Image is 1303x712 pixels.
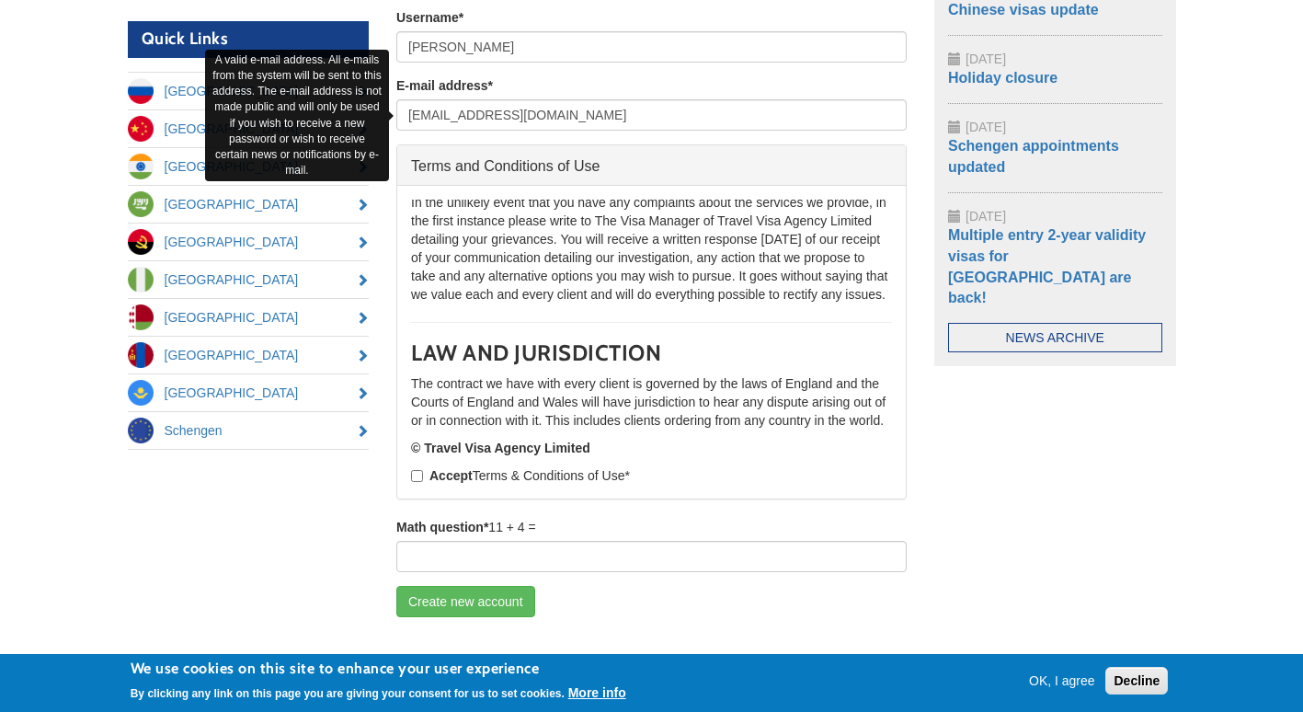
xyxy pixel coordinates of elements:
span: This field is required. [459,10,463,25]
a: [GEOGRAPHIC_DATA] [128,148,370,185]
a: [GEOGRAPHIC_DATA] [128,73,370,109]
a: [GEOGRAPHIC_DATA] [128,374,370,411]
div: A valid e-mail address. All e-mails from the system will be sent to this address. The e-mail addr... [205,50,389,181]
input: AcceptTerms & Conditions of Use* [411,470,423,482]
p: By clicking any link on this page you are giving your consent for us to set cookies. [131,687,565,700]
a: Schengen appointments updated [948,138,1119,175]
a: [GEOGRAPHIC_DATA] [128,337,370,373]
label: Terms & Conditions of Use [411,466,630,485]
button: Decline [1105,667,1168,695]
p: In the unlikely event that you have any complaints about the services we provide, in the first in... [411,193,892,304]
div: 11 + 4 = [396,518,907,572]
span: Terms and Conditions of Use [411,158,600,174]
a: [GEOGRAPHIC_DATA] [128,110,370,147]
a: [GEOGRAPHIC_DATA] [128,299,370,336]
a: Holiday closure [948,70,1057,86]
label: Math question [396,518,488,536]
span: [DATE] [966,52,1006,66]
a: Multiple entry 2-year validity visas for [GEOGRAPHIC_DATA] are back! [948,227,1146,306]
span: This field is required. [624,468,629,483]
p: The contract we have with every client is governed by the laws of England and the Courts of Engla... [411,374,892,430]
a: [GEOGRAPHIC_DATA] [128,186,370,223]
span: This field is required. [488,78,493,93]
button: Create new account [396,586,535,617]
strong: © Travel Visa Agency Limited [411,441,590,455]
h2: We use cookies on this site to enhance your user experience [131,659,626,679]
a: [GEOGRAPHIC_DATA] [128,224,370,260]
button: More info [568,683,626,702]
h3: LAW AND JURISDICTION [411,341,892,365]
a: Schengen [128,412,370,449]
a: Chinese visas update [948,2,1099,17]
a: [GEOGRAPHIC_DATA] [128,261,370,298]
span: [DATE] [966,209,1006,224]
span: [DATE] [966,120,1006,134]
button: OK, I agree [1022,672,1103,690]
a: News Archive [948,323,1162,352]
strong: Accept [429,468,473,483]
label: Username [396,8,463,27]
label: E-mail address [396,76,493,95]
span: This field is required. [484,520,488,534]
